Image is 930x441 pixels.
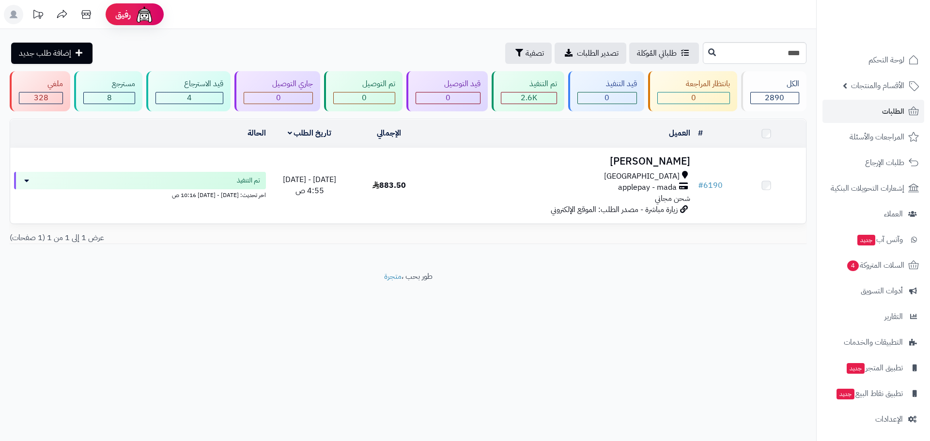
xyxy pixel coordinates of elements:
[26,5,50,27] a: تحديثات المنصة
[11,43,93,64] a: إضافة طلب جديد
[822,382,924,405] a: تطبيق نقاط البيعجديد
[604,92,609,104] span: 0
[566,71,646,111] a: قيد التنفيذ 0
[144,71,232,111] a: قيد الاسترجاع 4
[822,177,924,200] a: إشعارات التحويلات البنكية
[84,92,135,104] div: 8
[846,259,904,272] span: السلات المتروكة
[882,105,904,118] span: الطلبات
[657,78,730,90] div: بانتظار المراجعة
[850,130,904,144] span: المراجعات والأسئلة
[237,176,260,185] span: تم التنفيذ
[248,127,266,139] a: الحالة
[655,193,690,204] span: شحن مجاني
[846,361,903,375] span: تطبيق المتجر
[521,92,537,104] span: 2.6K
[604,171,680,182] span: [GEOGRAPHIC_DATA]
[698,180,723,191] a: #6190
[691,92,696,104] span: 0
[14,189,266,199] div: اخر تحديث: [DATE] - [DATE] 10:16 ص
[658,92,729,104] div: 0
[446,92,450,104] span: 0
[844,335,903,349] span: التطبيقات والخدمات
[416,78,480,90] div: قيد التوصيل
[875,412,903,426] span: الإعدادات
[283,174,336,197] span: [DATE] - [DATE] 4:55 ص
[847,260,859,271] span: 4
[334,92,394,104] div: 0
[8,71,72,111] a: ملغي 328
[404,71,490,111] a: قيد التوصيل 0
[577,78,637,90] div: قيد التنفيذ
[384,271,402,282] a: متجرة
[822,125,924,149] a: المراجعات والأسئلة
[362,92,367,104] span: 0
[739,71,808,111] a: الكل2890
[884,310,903,323] span: التقارير
[232,71,322,111] a: جاري التوصيل 0
[155,78,223,90] div: قيد الاسترجاع
[822,279,924,303] a: أدوات التسويق
[851,79,904,92] span: الأقسام والمنتجات
[856,233,903,246] span: وآتس آب
[501,92,557,104] div: 2550
[377,127,401,139] a: الإجمالي
[847,363,865,374] span: جديد
[2,232,408,243] div: عرض 1 إلى 1 من 1 (1 صفحات)
[629,43,699,64] a: طلباتي المُوكلة
[372,180,406,191] span: 883.50
[884,207,903,221] span: العملاء
[868,53,904,67] span: لوحة التحكم
[646,71,739,111] a: بانتظار المراجعة 0
[490,71,566,111] a: تم التنفيذ 2.6K
[822,100,924,123] a: الطلبات
[72,71,144,111] a: مسترجع 8
[822,331,924,354] a: التطبيقات والخدمات
[156,92,223,104] div: 4
[857,235,875,245] span: جديد
[555,43,626,64] a: تصدير الطلبات
[288,127,332,139] a: تاريخ الطلب
[865,156,904,169] span: طلبات الإرجاع
[831,182,904,195] span: إشعارات التحويلات البنكية
[135,5,154,24] img: ai-face.png
[822,408,924,431] a: الإعدادات
[822,254,924,277] a: السلات المتروكة4
[698,180,703,191] span: #
[822,151,924,174] a: طلبات الإرجاع
[551,204,678,215] span: زيارة مباشرة - مصدر الطلب: الموقع الإلكتروني
[333,78,395,90] div: تم التوصيل
[765,92,784,104] span: 2890
[322,71,404,111] a: تم التوصيل 0
[618,182,677,193] span: applepay - mada
[750,78,799,90] div: الكل
[822,356,924,380] a: تطبيق المتجرجديد
[19,47,71,59] span: إضافة طلب جديد
[669,127,690,139] a: العميل
[416,92,480,104] div: 0
[244,78,313,90] div: جاري التوصيل
[433,156,690,167] h3: [PERSON_NAME]
[578,92,636,104] div: 0
[505,43,552,64] button: تصفية
[822,228,924,251] a: وآتس آبجديد
[276,92,281,104] span: 0
[526,47,544,59] span: تصفية
[822,202,924,226] a: العملاء
[822,48,924,72] a: لوحة التحكم
[837,389,854,399] span: جديد
[244,92,312,104] div: 0
[836,387,903,400] span: تطبيق نقاط البيع
[107,92,112,104] span: 8
[822,305,924,328] a: التقارير
[19,92,62,104] div: 328
[861,284,903,298] span: أدوات التسويق
[115,9,131,20] span: رفيق
[187,92,192,104] span: 4
[698,127,703,139] a: #
[19,78,63,90] div: ملغي
[577,47,619,59] span: تصدير الطلبات
[637,47,677,59] span: طلباتي المُوكلة
[83,78,135,90] div: مسترجع
[864,7,921,28] img: logo-2.png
